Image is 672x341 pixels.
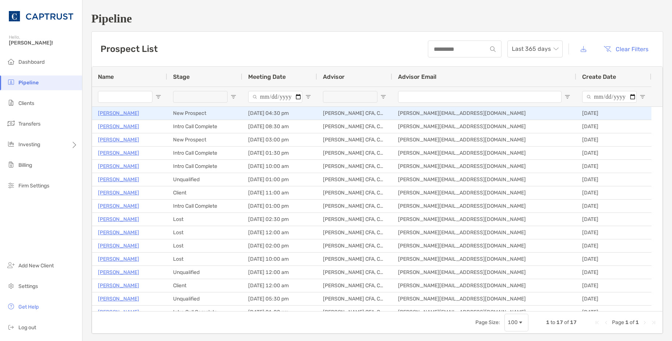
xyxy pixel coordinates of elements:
div: [PERSON_NAME] CFA, CAIA, CFP® [317,239,392,252]
div: [PERSON_NAME][EMAIL_ADDRESS][DOMAIN_NAME] [392,292,576,305]
div: [DATE] [576,239,651,252]
span: Billing [18,162,32,168]
a: [PERSON_NAME] [98,122,139,131]
a: [PERSON_NAME] [98,188,139,197]
a: [PERSON_NAME] [98,109,139,118]
div: [DATE] [576,253,651,266]
div: Previous Page [603,320,609,326]
div: Client [167,186,242,199]
input: Meeting Date Filter Input [248,91,302,103]
span: to [550,319,555,326]
div: [DATE] 12:00 am [242,279,317,292]
div: [DATE] [576,200,651,212]
div: [PERSON_NAME][EMAIL_ADDRESS][DOMAIN_NAME] [392,253,576,266]
span: 17 [556,319,563,326]
div: Lost [167,239,242,252]
div: [PERSON_NAME][EMAIL_ADDRESS][DOMAIN_NAME] [392,306,576,319]
a: [PERSON_NAME] [98,135,139,144]
div: [DATE] [576,279,651,292]
a: [PERSON_NAME] [98,254,139,264]
div: [DATE] 12:00 am [242,226,317,239]
button: Open Filter Menu [380,94,386,100]
img: settings icon [7,281,15,290]
a: [PERSON_NAME] [98,241,139,250]
p: [PERSON_NAME] [98,162,139,171]
div: [DATE] [576,226,651,239]
div: [DATE] [576,120,651,133]
span: Page [612,319,624,326]
img: add_new_client icon [7,261,15,270]
div: [PERSON_NAME][EMAIL_ADDRESS][DOMAIN_NAME] [392,213,576,226]
div: Lost [167,226,242,239]
img: firm-settings icon [7,181,15,190]
div: [PERSON_NAME][EMAIL_ADDRESS][DOMAIN_NAME] [392,147,576,159]
button: Open Filter Menu [155,94,161,100]
img: input icon [490,46,496,52]
div: [DATE] [576,133,651,146]
div: Page Size [504,314,528,331]
img: clients icon [7,98,15,107]
span: Transfers [18,121,41,127]
div: Intro Call Complete [167,160,242,173]
div: [PERSON_NAME][EMAIL_ADDRESS][DOMAIN_NAME] [392,160,576,173]
span: Settings [18,283,38,289]
h1: Pipeline [91,12,663,25]
a: [PERSON_NAME] [98,215,139,224]
button: Open Filter Menu [305,94,311,100]
div: [DATE] 01:00 pm [242,173,317,186]
div: [DATE] 01:00 pm [242,200,317,212]
div: [DATE] 04:30 pm [242,107,317,120]
input: Name Filter Input [98,91,152,103]
span: 17 [570,319,577,326]
div: Lost [167,253,242,266]
div: [DATE] 10:00 am [242,160,317,173]
span: Firm Settings [18,183,49,189]
a: [PERSON_NAME] [98,268,139,277]
div: [DATE] [576,186,651,199]
div: [PERSON_NAME] CFA, CAIA, CFP® [317,292,392,305]
span: Add New Client [18,263,54,269]
a: [PERSON_NAME] [98,281,139,290]
span: of [564,319,569,326]
div: [PERSON_NAME][EMAIL_ADDRESS][DOMAIN_NAME] [392,120,576,133]
div: [PERSON_NAME][EMAIL_ADDRESS][DOMAIN_NAME] [392,173,576,186]
button: Open Filter Menu [640,94,645,100]
input: Advisor Email Filter Input [398,91,562,103]
span: 1 [625,319,629,326]
a: [PERSON_NAME] [98,175,139,184]
div: [PERSON_NAME] CFA, CAIA, CFP® [317,253,392,266]
div: [DATE] [576,266,651,279]
button: Clear Filters [598,41,654,57]
span: [PERSON_NAME]! [9,40,78,46]
div: First Page [594,320,600,326]
div: Last Page [651,320,657,326]
div: Unqualified [167,266,242,279]
div: [PERSON_NAME] CFA, CAIA, CFP® [317,133,392,146]
div: [PERSON_NAME] CFA, CAIA, CFP® [317,213,392,226]
a: [PERSON_NAME] [98,228,139,237]
span: Stage [173,73,190,80]
img: billing icon [7,160,15,169]
span: Dashboard [18,59,45,65]
div: [PERSON_NAME] CFA, CAIA, CFP® [317,186,392,199]
a: [PERSON_NAME] [98,201,139,211]
img: dashboard icon [7,57,15,66]
div: [PERSON_NAME] CFA, CAIA, CFP® [317,279,392,292]
div: [DATE] [576,160,651,173]
div: [DATE] 02:00 pm [242,239,317,252]
div: [PERSON_NAME] CFA, CAIA, CFP® [317,107,392,120]
div: [DATE] [576,173,651,186]
div: [DATE] [576,292,651,305]
div: Intro Call Complete [167,306,242,319]
a: [PERSON_NAME] [98,148,139,158]
div: Next Page [642,320,648,326]
div: [PERSON_NAME][EMAIL_ADDRESS][DOMAIN_NAME] [392,200,576,212]
span: 1 [636,319,639,326]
